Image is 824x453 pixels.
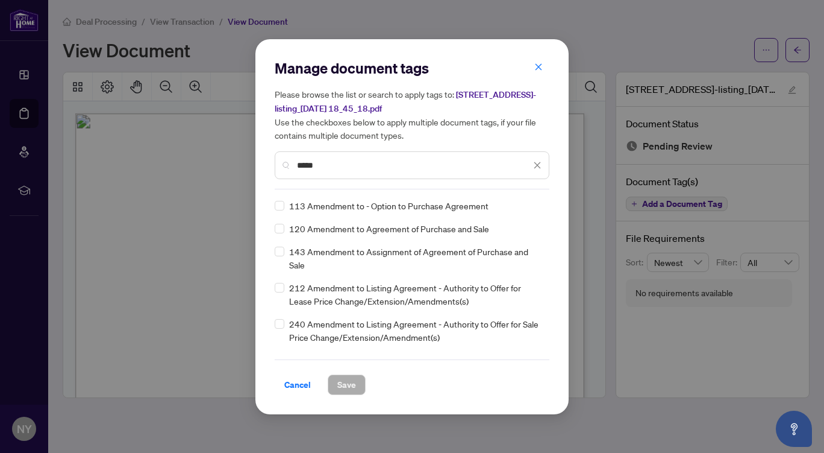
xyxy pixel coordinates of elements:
span: Cancel [284,375,311,394]
span: 113 Amendment to - Option to Purchase Agreement [289,199,488,212]
span: 120 Amendment to Agreement of Purchase and Sale [289,222,489,235]
h2: Manage document tags [275,59,549,78]
span: 240 Amendment to Listing Agreement - Authority to Offer for Sale Price Change/Extension/Amendment(s) [289,317,542,344]
h5: Please browse the list or search to apply tags to: Use the checkboxes below to apply multiple doc... [275,87,549,142]
span: close [534,63,543,71]
span: close [533,161,542,169]
button: Save [328,375,366,395]
span: 143 Amendment to Assignment of Agreement of Purchase and Sale [289,245,542,271]
span: [STREET_ADDRESS]-listing_[DATE] 18_45_18.pdf [275,89,536,114]
span: 212 Amendment to Listing Agreement - Authority to Offer for Lease Price Change/Extension/Amendmen... [289,281,542,308]
button: Cancel [275,375,320,395]
button: Open asap [776,411,812,447]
